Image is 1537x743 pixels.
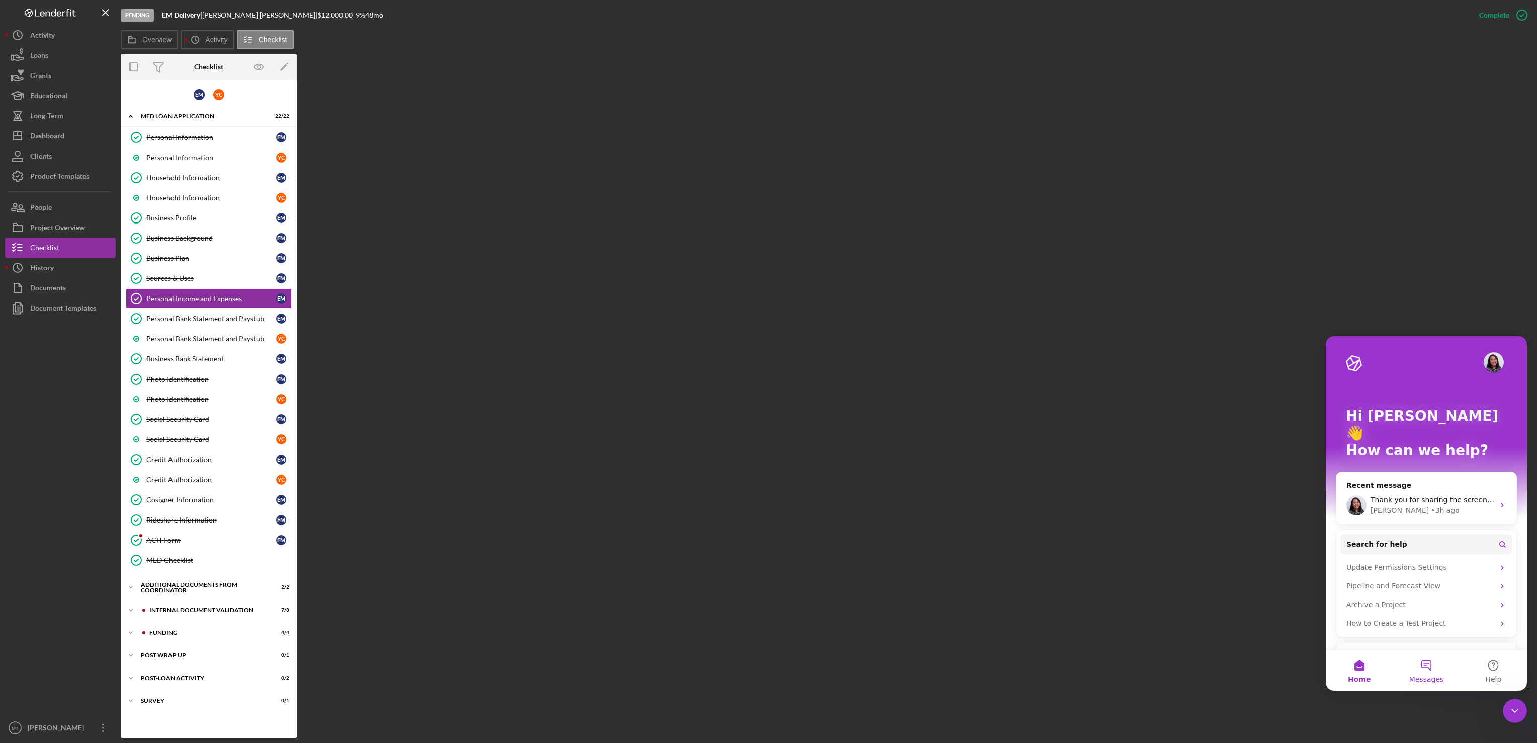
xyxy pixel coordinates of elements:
[5,126,116,146] button: Dashboard
[126,127,292,147] a: Personal InformationEM
[276,354,286,364] div: E M
[5,25,116,45] a: Activity
[146,556,291,564] div: MED Checklist
[126,530,292,550] a: ACH FormEM
[141,113,264,119] div: MED Loan Application
[276,475,286,485] div: Y C
[5,166,116,186] a: Product Templates
[146,335,276,343] div: Personal Bank Statement and Paystub
[146,415,276,423] div: Social Security Card
[202,11,317,19] div: [PERSON_NAME] [PERSON_NAME] |
[1503,699,1527,723] iframe: Intercom live chat
[15,222,187,241] div: Update Permissions Settings
[21,263,168,274] div: Archive a Project
[12,725,19,731] text: MT
[126,429,292,450] a: Social Security CardYC
[276,273,286,283] div: E M
[5,278,116,298] button: Documents
[271,652,289,658] div: 0 / 1
[121,30,178,49] button: Overview
[276,213,286,223] div: E M
[181,30,234,49] button: Activity
[162,11,200,19] b: EM Delivery
[21,203,81,213] span: Search for help
[45,169,103,180] div: [PERSON_NAME]
[126,248,292,268] a: Business PlanEM
[30,86,67,108] div: Educational
[5,217,116,238] button: Project Overview
[146,476,276,484] div: Credit Authorization
[30,197,52,220] div: People
[22,339,45,346] span: Home
[146,194,276,202] div: Household Information
[276,193,286,203] div: Y C
[121,9,154,22] div: Pending
[126,470,292,490] a: Credit AuthorizationYC
[30,45,48,68] div: Loans
[276,394,286,404] div: Y C
[5,197,116,217] button: People
[30,166,89,189] div: Product Templates
[146,375,276,383] div: Photo Identification
[25,718,91,740] div: [PERSON_NAME]
[276,334,286,344] div: Y C
[30,25,55,48] div: Activity
[21,282,168,292] div: How to Create a Test Project
[194,63,223,71] div: Checklist
[30,65,51,88] div: Grants
[141,675,264,681] div: Post-Loan Activity
[271,698,289,704] div: 0 / 1
[30,146,52,169] div: Clients
[126,288,292,309] a: Personal Income and ExpensesEM
[126,228,292,248] a: Business BackgroundEM
[276,434,286,444] div: Y C
[146,516,276,524] div: Rideshare Information
[126,450,292,470] a: Credit AuthorizationEM
[126,490,292,510] a: Cosigner InformationEM
[271,113,289,119] div: 22 / 22
[5,45,116,65] button: Loans
[5,106,116,126] button: Long-Term
[83,339,118,346] span: Messages
[5,146,116,166] button: Clients
[162,11,202,19] div: |
[146,254,276,262] div: Business Plan
[271,584,289,590] div: 2 / 2
[276,153,286,163] div: Y C
[30,278,66,301] div: Documents
[146,294,276,303] div: Personal Income and Expenses
[5,258,116,278] a: History
[259,36,287,44] label: Checklist
[30,106,63,128] div: Long-Term
[205,36,227,44] label: Activity
[271,607,289,613] div: 7 / 8
[276,132,286,142] div: E M
[146,536,276,544] div: ACH Form
[5,238,116,258] a: Checklist
[159,339,176,346] span: Help
[5,718,116,738] button: MT[PERSON_NAME]
[276,374,286,384] div: E M
[141,582,264,593] div: Additional Documents from Coordinator
[126,349,292,369] a: Business Bank StatementEM
[1326,336,1527,691] iframe: Intercom live chat
[5,65,116,86] button: Grants
[67,314,134,354] button: Messages
[141,698,264,704] div: Survey
[30,298,96,321] div: Document Templates
[146,214,276,222] div: Business Profile
[276,293,286,304] div: E M
[45,160,399,168] span: Thank you for sharing the screenshot. Let me discuss internally about this and will keep you posted.
[317,11,356,19] div: $12,000.00
[134,314,201,354] button: Help
[126,369,292,389] a: Photo IdentificationEM
[5,298,116,318] button: Document Templates
[146,174,276,182] div: Household Information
